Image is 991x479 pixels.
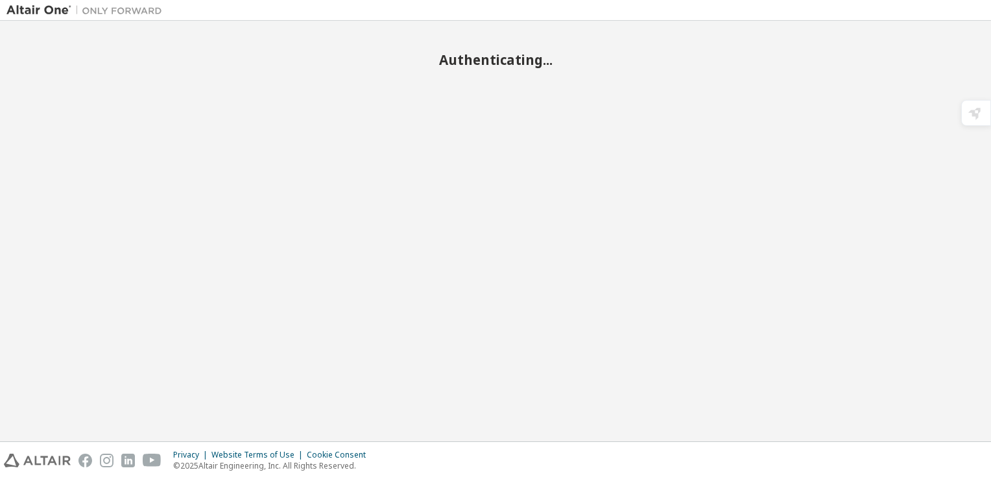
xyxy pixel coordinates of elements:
img: instagram.svg [100,454,113,467]
div: Privacy [173,450,211,460]
img: Altair One [6,4,169,17]
div: Cookie Consent [307,450,374,460]
img: facebook.svg [78,454,92,467]
img: altair_logo.svg [4,454,71,467]
div: Website Terms of Use [211,450,307,460]
img: youtube.svg [143,454,161,467]
p: © 2025 Altair Engineering, Inc. All Rights Reserved. [173,460,374,471]
img: linkedin.svg [121,454,135,467]
h2: Authenticating... [6,51,985,68]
